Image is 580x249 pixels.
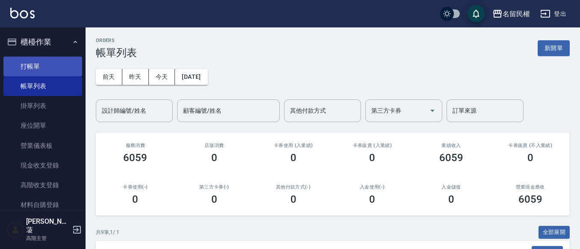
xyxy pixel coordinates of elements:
[290,152,296,164] h3: 0
[503,9,530,19] div: 名留民權
[539,226,570,239] button: 全部展開
[211,193,217,205] h3: 0
[7,221,24,238] img: Person
[538,44,570,52] a: 新開單
[132,193,138,205] h3: 0
[26,217,70,234] h5: [PERSON_NAME]蓤
[426,104,439,117] button: Open
[211,152,217,164] h3: 0
[369,193,375,205] h3: 0
[343,143,402,148] h2: 卡券販賣 (入業績)
[3,116,82,135] a: 座位開單
[3,96,82,116] a: 掛單列表
[3,31,82,53] button: 櫃檯作業
[10,8,35,18] img: Logo
[527,152,533,164] h3: 0
[3,156,82,175] a: 現金收支登錄
[369,152,375,164] h3: 0
[448,193,454,205] h3: 0
[3,57,82,76] a: 打帳單
[123,152,147,164] h3: 6059
[501,184,559,190] h2: 營業現金應收
[343,184,402,190] h2: 入金使用(-)
[264,184,323,190] h2: 其他付款方式(-)
[3,76,82,96] a: 帳單列表
[185,184,244,190] h2: 第三方卡券(-)
[264,143,323,148] h2: 卡券使用 (入業績)
[3,195,82,215] a: 材料自購登錄
[96,69,122,85] button: 前天
[518,193,542,205] h3: 6059
[106,184,165,190] h2: 卡券使用(-)
[3,175,82,195] a: 高階收支登錄
[175,69,207,85] button: [DATE]
[96,38,137,43] h2: ORDERS
[290,193,296,205] h3: 0
[422,143,481,148] h2: 業績收入
[468,5,485,22] button: save
[489,5,533,23] button: 名留民權
[96,47,137,59] h3: 帳單列表
[122,69,149,85] button: 昨天
[537,6,570,22] button: 登出
[96,228,119,236] p: 共 9 筆, 1 / 1
[538,40,570,56] button: 新開單
[185,143,244,148] h2: 店販消費
[3,136,82,156] a: 營業儀表板
[439,152,463,164] h3: 6059
[422,184,481,190] h2: 入金儲值
[26,234,70,242] p: 高階主管
[501,143,559,148] h2: 卡券販賣 (不入業績)
[106,143,165,148] h3: 服務消費
[149,69,175,85] button: 今天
